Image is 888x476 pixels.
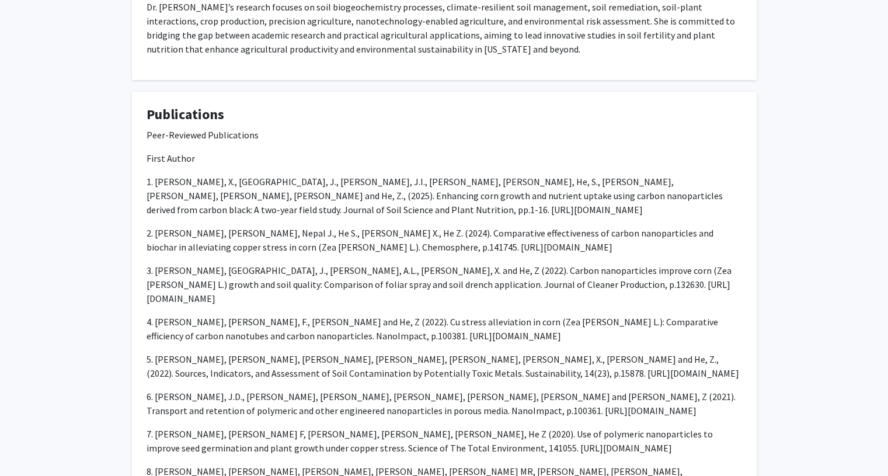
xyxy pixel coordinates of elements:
p: Peer-Reviewed Publications [147,128,742,142]
p: 1. [PERSON_NAME], X., [GEOGRAPHIC_DATA], J., [PERSON_NAME], J.I., [PERSON_NAME], [PERSON_NAME], H... [147,175,742,217]
h4: Publications [147,106,742,123]
p: 7. [PERSON_NAME], [PERSON_NAME] F, [PERSON_NAME], [PERSON_NAME], [PERSON_NAME], He Z (2020). Use ... [147,427,742,455]
p: 5. [PERSON_NAME], [PERSON_NAME], [PERSON_NAME], [PERSON_NAME], [PERSON_NAME], [PERSON_NAME], X., ... [147,352,742,380]
iframe: Chat [9,423,50,467]
p: First Author [147,151,742,165]
p: 4. [PERSON_NAME], [PERSON_NAME], F., [PERSON_NAME] and He, Z (2022). Cu stress alleviation in cor... [147,315,742,343]
p: 6. [PERSON_NAME], J.D., [PERSON_NAME], [PERSON_NAME], [PERSON_NAME], [PERSON_NAME], [PERSON_NAME]... [147,390,742,418]
p: 3. [PERSON_NAME], [GEOGRAPHIC_DATA], J., [PERSON_NAME], A.L., [PERSON_NAME], X. and He, Z (2022).... [147,263,742,305]
p: 2. [PERSON_NAME], [PERSON_NAME], Nepal J., He S., [PERSON_NAME] X., He Z. (2024). Comparative eff... [147,226,742,254]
